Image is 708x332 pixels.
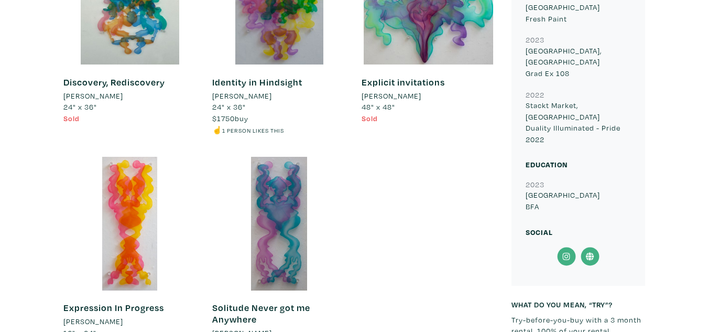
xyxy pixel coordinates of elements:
[212,90,346,102] a: [PERSON_NAME]
[63,102,97,112] span: 24" x 36"
[362,76,445,88] a: Explicit invitations
[63,302,164,314] a: Expression In Progress
[212,90,272,102] li: [PERSON_NAME]
[526,100,631,145] p: Stackt Market, [GEOGRAPHIC_DATA] Duality Illuminated - Pride 2022
[526,179,544,189] small: 2023
[222,126,284,134] small: 1 person likes this
[526,159,568,169] small: Education
[526,189,631,212] p: [GEOGRAPHIC_DATA] BFA
[362,90,421,102] li: [PERSON_NAME]
[212,302,310,325] a: Solitude Never got me Anywhere
[362,113,378,123] span: Sold
[526,227,553,237] small: Social
[212,113,248,123] span: buy
[526,45,631,79] p: [GEOGRAPHIC_DATA], [GEOGRAPHIC_DATA] Grad Ex 108
[362,90,495,102] a: [PERSON_NAME]
[212,113,235,123] span: $1750
[526,35,544,45] small: 2023
[212,76,302,88] a: Identity in Hindsight
[362,102,395,112] span: 48" x 48"
[511,300,645,309] h6: What do you mean, “try”?
[212,102,246,112] span: 24" x 36"
[526,90,544,100] small: 2022
[63,316,197,327] a: [PERSON_NAME]
[63,90,123,102] li: [PERSON_NAME]
[212,124,346,136] li: ☝️
[63,113,80,123] span: Sold
[63,90,197,102] a: [PERSON_NAME]
[63,76,165,88] a: Discovery, Rediscovery
[63,316,123,327] li: [PERSON_NAME]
